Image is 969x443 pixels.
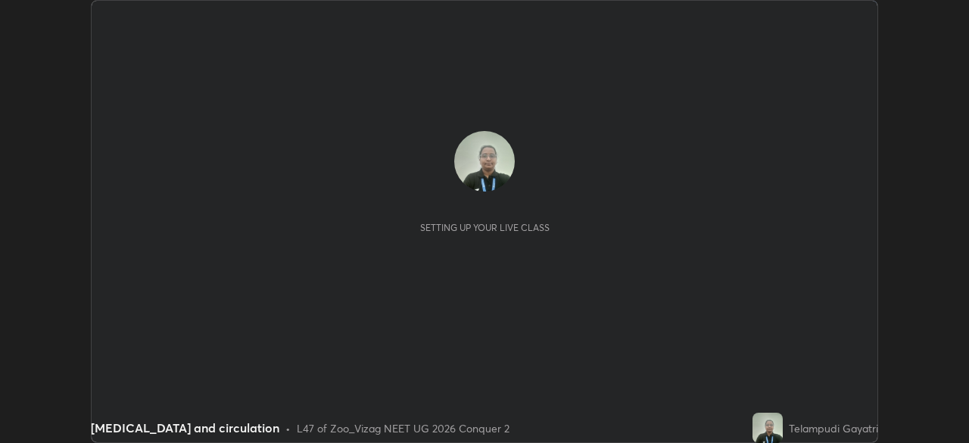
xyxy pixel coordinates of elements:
[285,420,291,436] div: •
[454,131,515,192] img: 06370376e3c44778b92783d89618c6a2.jpg
[789,420,878,436] div: Telampudi Gayatri
[91,419,279,437] div: [MEDICAL_DATA] and circulation
[752,413,783,443] img: 06370376e3c44778b92783d89618c6a2.jpg
[420,222,550,233] div: Setting up your live class
[297,420,509,436] div: L47 of Zoo_Vizag NEET UG 2026 Conquer 2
